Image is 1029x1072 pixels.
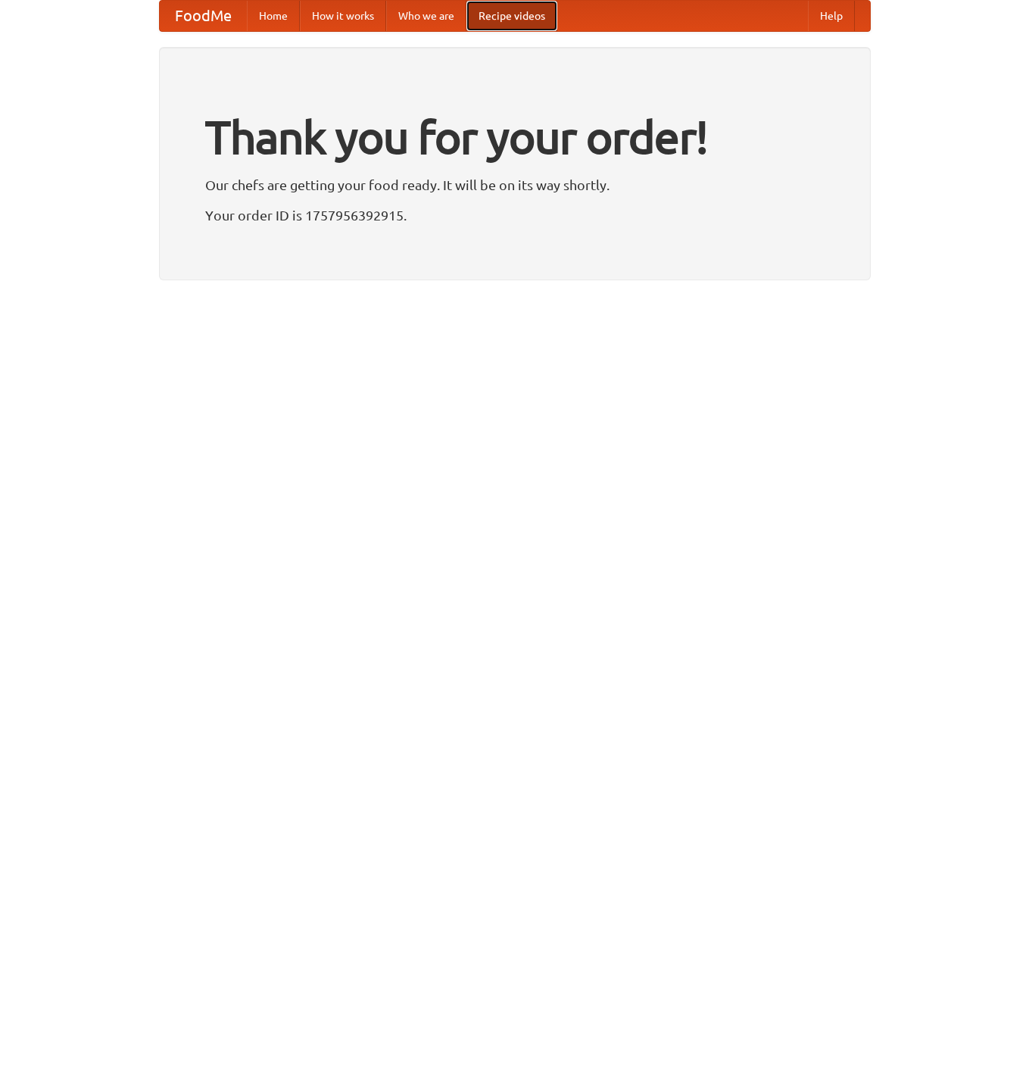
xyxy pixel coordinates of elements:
[300,1,386,31] a: How it works
[205,204,825,227] p: Your order ID is 1757956392915.
[205,101,825,173] h1: Thank you for your order!
[205,173,825,196] p: Our chefs are getting your food ready. It will be on its way shortly.
[247,1,300,31] a: Home
[386,1,466,31] a: Who we are
[466,1,557,31] a: Recipe videos
[808,1,855,31] a: Help
[160,1,247,31] a: FoodMe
